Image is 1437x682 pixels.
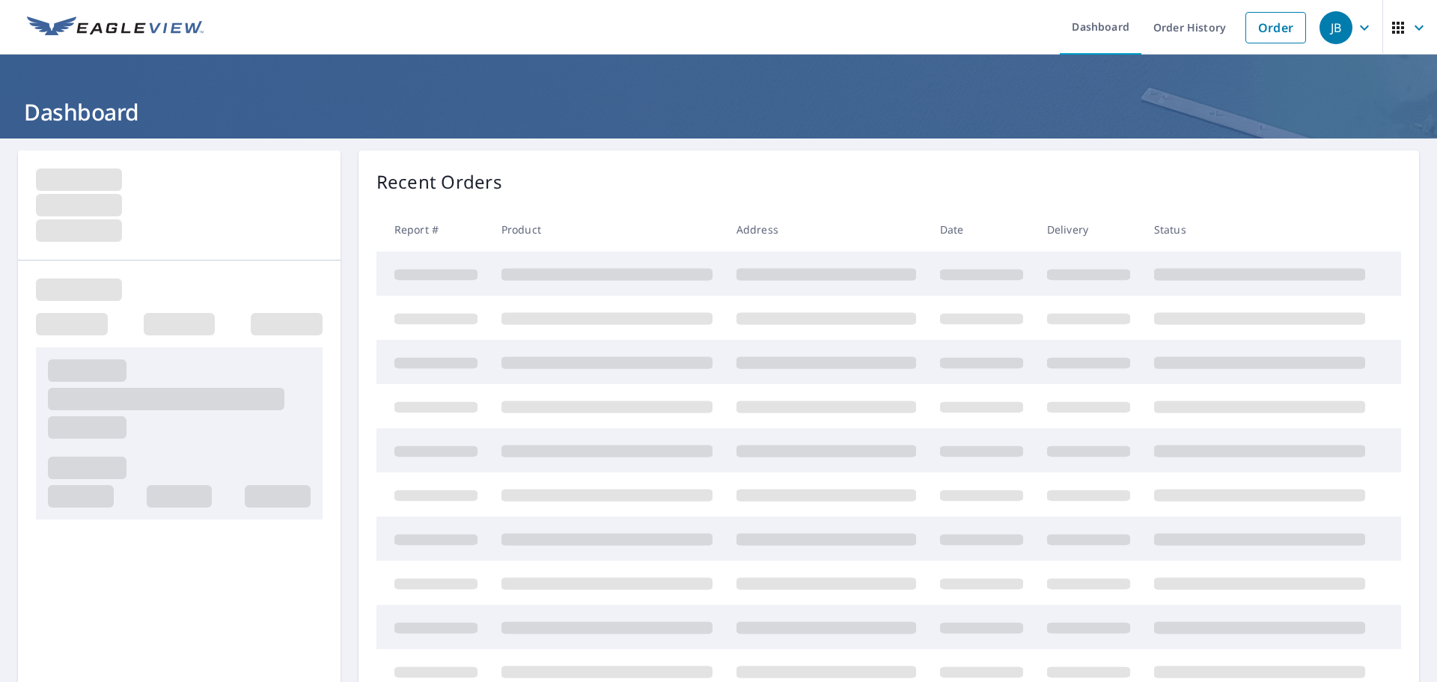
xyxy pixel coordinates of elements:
[18,97,1419,127] h1: Dashboard
[376,168,502,195] p: Recent Orders
[928,207,1035,252] th: Date
[1142,207,1377,252] th: Status
[1035,207,1142,252] th: Delivery
[1319,11,1352,44] div: JB
[27,16,204,39] img: EV Logo
[1245,12,1306,43] a: Order
[376,207,489,252] th: Report #
[724,207,928,252] th: Address
[489,207,724,252] th: Product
